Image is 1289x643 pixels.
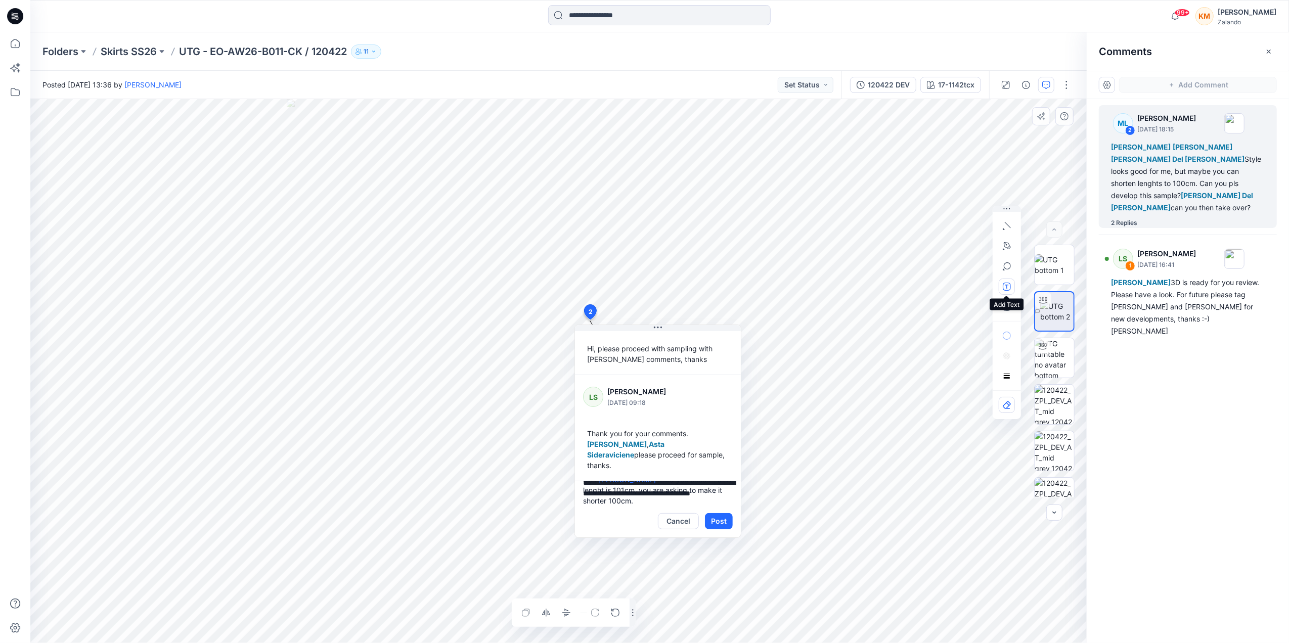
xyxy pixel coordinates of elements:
[42,44,78,59] a: Folders
[658,513,699,529] button: Cancel
[1125,261,1135,271] div: 1
[1018,77,1034,93] button: Details
[607,398,690,408] p: [DATE] 09:18
[1035,431,1074,471] img: 120422_ZPL_DEV_AT_mid grey_120422-MC
[1137,248,1196,260] p: [PERSON_NAME]
[920,77,981,93] button: 17-1142tcx
[1113,113,1133,133] div: ML
[1111,277,1265,337] div: 3D is ready for you review. Please have a look. For future please tag [PERSON_NAME] and [PERSON_N...
[868,79,910,90] div: 120422 DEV
[1111,155,1244,163] span: [PERSON_NAME] Del [PERSON_NAME]
[1137,260,1196,270] p: [DATE] 16:41
[101,44,157,59] a: Skirts SS26
[1137,112,1196,124] p: [PERSON_NAME]
[1111,218,1137,228] div: 2 Replies
[1113,249,1133,269] div: LS
[124,80,182,89] a: [PERSON_NAME]
[1137,124,1196,134] p: [DATE] 18:15
[1035,478,1074,517] img: 120422_ZPL_DEV_AT_mid grey_120422-patterns
[1111,278,1171,287] span: [PERSON_NAME]
[42,79,182,90] span: Posted [DATE] 13:36 by
[1035,338,1074,378] img: UTG turntable no avatar bottom
[179,44,347,59] p: UTG - EO-AW26-B011-CK / 120422
[1035,254,1074,275] img: UTG bottom 1
[583,339,733,369] div: Hi, please proceed with sampling with [PERSON_NAME] comments, thanks
[1175,9,1190,17] span: 99+
[587,440,647,448] span: [PERSON_NAME]
[1218,18,1276,26] div: Zalando
[607,386,690,398] p: [PERSON_NAME]
[1111,141,1265,214] div: Style looks good for me, but maybe you can shorten lenghts to 100cm. Can you pls develop this sam...
[583,387,603,407] div: LS
[1218,6,1276,18] div: [PERSON_NAME]
[1035,385,1074,424] img: 120422_ZPL_DEV_AT_mid grey_120422-wrkm
[850,77,916,93] button: 120422 DEV
[705,513,733,529] button: Post
[1111,143,1171,151] span: [PERSON_NAME]
[364,46,369,57] p: 11
[583,424,733,475] div: Thank you for your comments. , please proceed for sample, thanks.
[938,79,974,90] div: 17-1142tcx
[1173,143,1232,151] span: [PERSON_NAME]
[351,44,381,59] button: 11
[1119,77,1277,93] button: Add Comment
[589,307,593,316] span: 2
[1040,301,1074,322] img: UTG bottom 2
[1099,45,1152,58] h2: Comments
[1195,7,1214,25] div: KM
[1111,191,1253,212] span: [PERSON_NAME] Del [PERSON_NAME]
[1125,125,1135,135] div: 2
